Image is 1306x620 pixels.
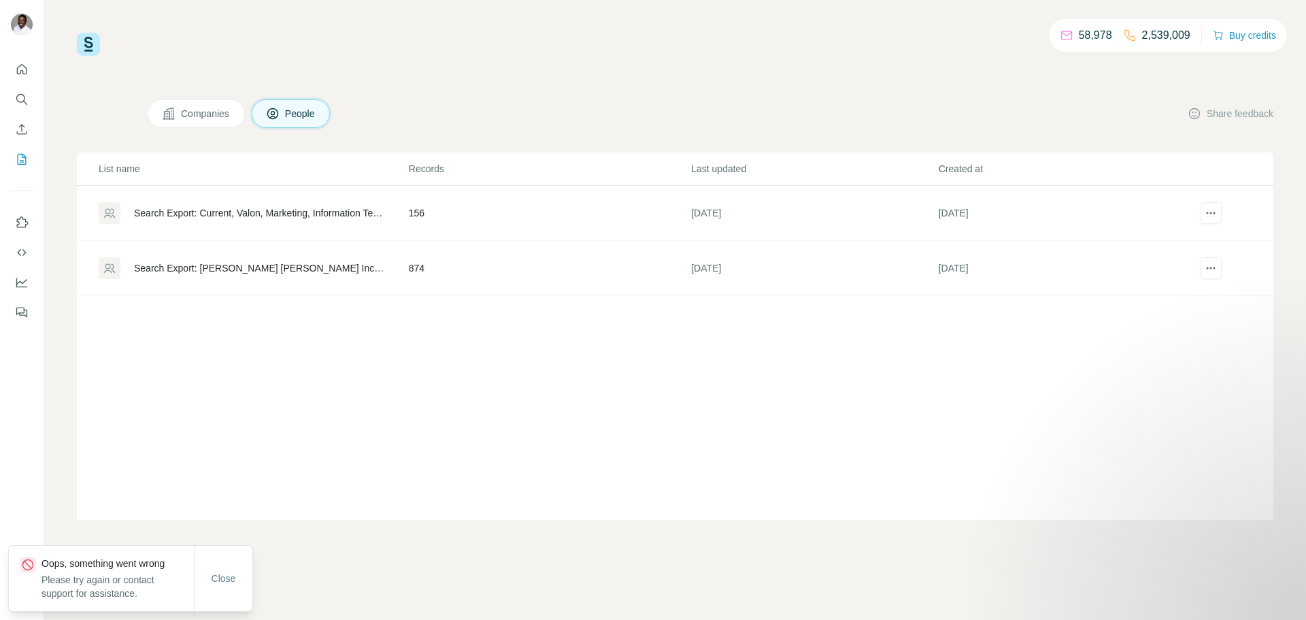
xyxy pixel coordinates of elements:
[99,162,407,176] p: List name
[408,241,690,296] td: 874
[1213,26,1276,45] button: Buy credits
[939,162,1184,176] p: Created at
[1142,27,1190,44] p: 2,539,009
[409,162,690,176] p: Records
[11,240,33,265] button: Use Surfe API
[285,107,316,120] span: People
[41,573,194,600] p: Please try again or contact support for assistance.
[212,572,236,585] span: Close
[11,147,33,172] button: My lists
[11,270,33,295] button: Dashboard
[691,162,937,176] p: Last updated
[202,566,246,591] button: Close
[408,186,690,241] td: 156
[77,103,131,125] h4: My lists
[11,210,33,235] button: Use Surfe on LinkedIn
[41,557,194,570] p: Oops, something went wrong
[1200,257,1222,279] button: actions
[690,186,937,241] td: [DATE]
[938,241,1185,296] td: [DATE]
[1079,27,1112,44] p: 58,978
[690,241,937,296] td: [DATE]
[11,87,33,112] button: Search
[11,14,33,35] img: Avatar
[11,117,33,142] button: Enrich CSV
[1200,202,1222,224] button: actions
[77,33,100,56] img: Surfe Logo
[1188,107,1273,120] button: Share feedback
[11,57,33,82] button: Quick start
[938,186,1185,241] td: [DATE]
[1260,574,1292,606] iframe: Intercom live chat
[181,107,231,120] span: Companies
[134,261,386,275] div: Search Export: [PERSON_NAME] [PERSON_NAME] Incorporated, [PERSON_NAME], ACV Auctions, Bitly, Valo...
[11,300,33,325] button: Feedback
[134,206,386,220] div: Search Export: Current, Valon, Marketing, Information Technology, Purchasing, Operations, Enginee...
